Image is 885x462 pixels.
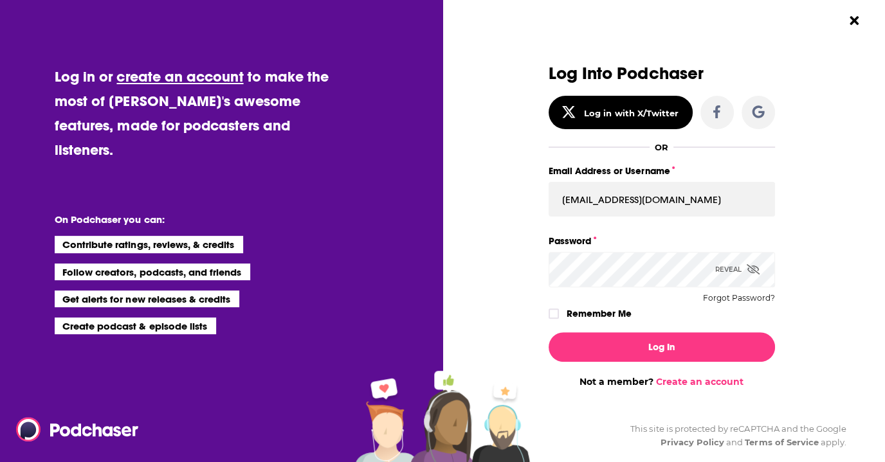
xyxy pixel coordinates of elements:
[620,422,846,449] div: This site is protected by reCAPTCHA and the Google and apply.
[16,417,129,441] a: Podchaser - Follow, Share and Rate Podcasts
[745,437,819,447] a: Terms of Service
[567,305,632,322] label: Remember Me
[549,332,775,362] button: Log In
[660,437,724,447] a: Privacy Policy
[55,317,216,334] li: Create podcast & episode lists
[703,294,775,303] button: Forgot Password?
[715,252,760,287] div: Reveal
[55,290,239,307] li: Get alerts for new releases & credits
[584,108,679,118] div: Log in with X/Twitter
[549,64,775,83] h3: Log Into Podchaser
[55,213,312,226] li: On Podchaser you can:
[549,182,775,217] input: Email Address or Username
[842,8,866,33] button: Close Button
[655,142,668,152] div: OR
[549,233,775,249] label: Password
[16,417,140,441] img: Podchaser - Follow, Share and Rate Podcasts
[549,163,775,179] label: Email Address or Username
[55,236,244,253] li: Contribute ratings, reviews, & credits
[549,376,775,387] div: Not a member?
[55,263,251,280] li: Follow creators, podcasts, and friends
[116,67,243,85] a: create an account
[656,376,744,387] a: Create an account
[549,96,693,129] button: Log in with X/Twitter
